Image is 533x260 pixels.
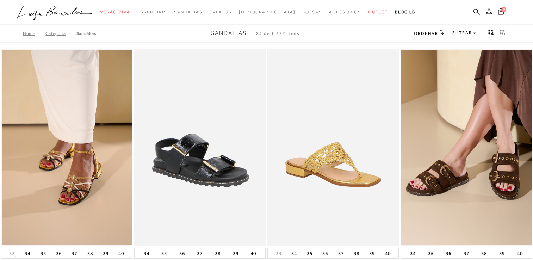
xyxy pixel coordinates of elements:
[352,248,361,258] button: 38
[76,31,96,36] a: Sandálias
[329,10,361,14] span: Acessórios
[414,31,438,36] span: Ordenar
[497,29,507,38] button: gridText6Desc
[395,10,415,14] span: BLOG LB
[256,31,300,36] span: 24 de 1.322 itens
[239,10,296,14] span: [DEMOGRAPHIC_DATA]
[159,248,169,258] button: 35
[444,248,453,258] button: 36
[486,29,496,38] button: Mostrar 4 produtos por linha
[401,50,531,246] a: PAPETE EM CAMURÇA CAFÉ COM FIVELAS METÁLICAS PAPETE EM CAMURÇA CAFÉ COM FIVELAS METÁLICAS
[137,10,167,14] span: Essenciais
[274,250,284,257] button: 33
[135,50,265,246] img: PAPETE EM COURO VERNIZ PRETO COM SOLADO TRATORADO
[452,30,477,35] a: FILTRAR
[501,7,506,12] span: 0
[213,248,223,258] button: 38
[2,50,132,246] img: SANDÁLIA RASTEIRA EM COURO DOURADO COM TIRAS MULTICOR
[426,248,436,258] button: 35
[7,250,17,257] button: 33
[408,248,418,258] button: 34
[368,6,388,19] a: categoryNavScreenReaderText
[336,248,346,258] button: 37
[45,31,76,36] a: Categoria
[100,6,130,19] a: categoryNavScreenReaderText
[174,6,202,19] a: categoryNavScreenReaderText
[177,248,187,258] button: 36
[116,248,126,258] button: 40
[383,248,393,258] button: 40
[100,10,130,14] span: Verão Viva
[329,6,361,19] a: categoryNavScreenReaderText
[367,248,377,258] button: 39
[209,6,231,19] a: categoryNavScreenReaderText
[142,248,151,258] button: 34
[479,248,489,258] button: 38
[496,8,506,17] button: 0
[368,10,388,14] span: Outlet
[395,6,415,19] a: BLOG LB
[497,248,507,258] button: 39
[302,6,322,19] a: categoryNavScreenReaderText
[209,10,231,14] span: Sapatos
[85,248,95,258] button: 38
[195,248,205,258] button: 37
[54,248,64,258] button: 36
[289,248,299,258] button: 34
[239,6,296,19] a: noSubCategoriesText
[69,248,79,258] button: 37
[248,248,258,258] button: 40
[137,6,167,19] a: categoryNavScreenReaderText
[515,248,525,258] button: 40
[101,248,111,258] button: 39
[135,50,265,246] a: PAPETE EM COURO VERNIZ PRETO COM SOLADO TRATORADO PAPETE EM COURO VERNIZ PRETO COM SOLADO TRATORADO
[302,10,322,14] span: Bolsas
[268,50,398,246] a: SANDÁLIA RASTEIRA EM METALIZADO OURO COM TIRAS TRAMADAS SANDÁLIA RASTEIRA EM METALIZADO OURO COM ...
[305,248,315,258] button: 35
[461,248,471,258] button: 37
[231,248,241,258] button: 39
[401,50,531,246] img: PAPETE EM CAMURÇA CAFÉ COM FIVELAS METÁLICAS
[320,248,330,258] button: 36
[23,31,45,36] a: Home
[268,50,398,246] img: SANDÁLIA RASTEIRA EM METALIZADO OURO COM TIRAS TRAMADAS
[38,248,48,258] button: 35
[211,30,247,36] span: Sandálias
[23,248,32,258] button: 34
[174,10,202,14] span: Sandálias
[2,50,132,246] a: SANDÁLIA RASTEIRA EM COURO DOURADO COM TIRAS MULTICOR SANDÁLIA RASTEIRA EM COURO DOURADO COM TIRA...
